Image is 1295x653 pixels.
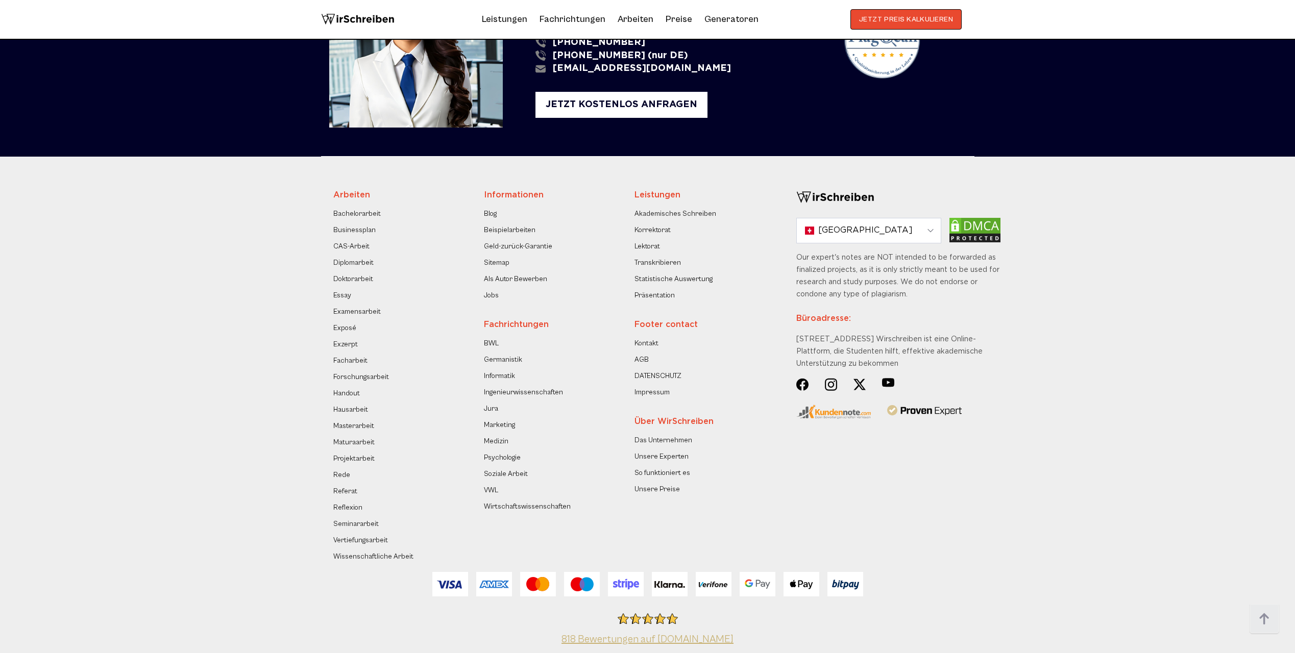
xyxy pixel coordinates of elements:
[484,224,535,236] a: Beispielarbeiten
[553,63,731,74] span: [EMAIL_ADDRESS][DOMAIN_NAME]
[634,319,776,331] div: Footer contact
[333,404,368,416] a: Hausarbeit
[553,51,688,61] span: [PHONE_NUMBER] (nur DE)
[484,189,625,202] div: Informationen
[484,208,497,220] a: Blog
[634,189,776,202] div: Leistungen
[827,572,863,596] img: Bitpay (1)
[634,416,776,428] div: Über WirSchreiben
[535,51,546,61] img: phone
[796,189,874,206] img: logo-footer
[321,9,395,30] img: logo wirschreiben
[844,3,920,79] img: plagScan
[796,252,1000,378] div: Our expert's notes are NOT intended to be forwarded as finalized projects, as it is only strictly...
[484,240,552,253] a: Geld-zurück-Garantie
[484,319,625,331] div: Fachrichtungen
[634,434,692,446] a: Das Unternehmen
[535,51,823,61] a: [PHONE_NUMBER] (nur DE)
[540,11,605,28] a: Fachrichtungen
[482,11,527,28] a: Leistungen
[634,337,658,349] a: Kontakt
[634,289,675,302] a: Präsentation
[333,436,375,448] a: Maturaarbeit
[666,14,692,24] a: Preise
[333,273,373,285] a: Doktorarbeit
[949,218,1000,242] img: dmca
[333,371,389,383] a: Forschungsarbeit
[1249,604,1280,635] img: button top
[333,289,351,302] a: Essay
[484,484,498,496] a: VWL
[887,405,962,417] img: provenexpert-logo-vector 1 (1)
[634,224,671,236] a: Korrektorat
[333,322,356,334] a: Exposé
[484,468,528,480] a: Soziale Arbeit
[333,485,357,497] a: Referat
[825,378,837,391] img: Group (20)
[740,572,775,596] img: GooglePay-2
[333,240,370,253] a: CAS-Arbeit
[634,450,689,463] a: Unsere Experten
[561,634,734,645] a: Kundenbewertungen & Erfahrungen zu Akad-Eule.de. Mehr Infos anzeigen.
[535,63,823,74] a: [EMAIL_ADDRESS][DOMAIN_NAME]
[333,306,381,318] a: Examensarbeit
[634,208,716,220] a: Akademisches Schreiben
[634,370,681,382] a: DATENSCHUTZ
[333,208,381,220] a: Bachelorarbeit
[484,337,499,349] a: BWL
[484,500,566,513] a: Wirtschaftswissenschaften
[850,9,962,30] button: JETZT PREIS KALKULIEREN
[634,386,670,398] a: Impressum
[333,550,413,563] a: Wissenschaftliche Arbeit
[564,572,600,596] img: Maestro (1)
[333,338,358,350] a: Exzerpt
[476,572,512,596] img: Amex (1)
[333,501,362,514] a: Reflexion
[333,189,475,202] div: Arbeiten
[333,420,374,432] a: Masterarbeit
[484,451,521,464] a: Psychologie
[634,483,680,495] a: Unsere Preise
[634,467,690,479] a: So funktioniert es
[333,534,388,546] a: Vertiefungsarbeit
[484,386,563,398] a: Ingenieurwissenschaften
[333,355,368,367] a: Facharbeit
[432,572,468,596] img: Visa (1)
[696,572,731,596] img: Verifone (1)
[796,405,871,419] img: kundennote-logo-min
[333,257,374,269] a: Diplomarbeit
[535,37,546,47] img: phone
[333,469,350,481] a: Rede
[796,378,809,391] img: Social Networks (14)
[484,435,508,447] a: Medizin
[652,572,688,596] img: Klarna-2
[634,273,713,285] a: Statistische Auswertung
[333,518,379,530] a: Seminararbeit
[882,378,894,387] img: Lozenge (4)
[535,64,546,74] img: email
[535,92,707,118] div: JETZT KOSTENLOS ANFRAGEN
[484,419,515,431] a: Marketing
[535,37,823,48] a: [PHONE_NUMBER]
[333,387,360,399] a: Handout
[634,257,681,269] a: Transkribieren
[634,354,649,366] a: AGB
[484,370,515,382] a: Informatik
[484,273,547,285] a: Als Autor Bewerben
[484,289,499,302] a: Jobs
[704,11,759,28] a: Generatoren
[618,11,653,28] a: Arbeiten
[484,354,522,366] a: Germanistik
[853,378,866,391] img: Social Networks (15)
[634,240,660,253] a: Lektorat
[784,572,819,596] img: ApplePay-3
[520,572,556,596] img: Mastercard (1)
[484,403,498,415] a: Jura
[333,453,375,465] a: Projektarbeit
[484,257,509,269] a: Sitemap
[608,572,644,596] img: Stripe (1)
[796,300,1000,333] div: Büroadresse:
[818,224,913,237] span: [GEOGRAPHIC_DATA]
[333,224,376,236] a: Businessplan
